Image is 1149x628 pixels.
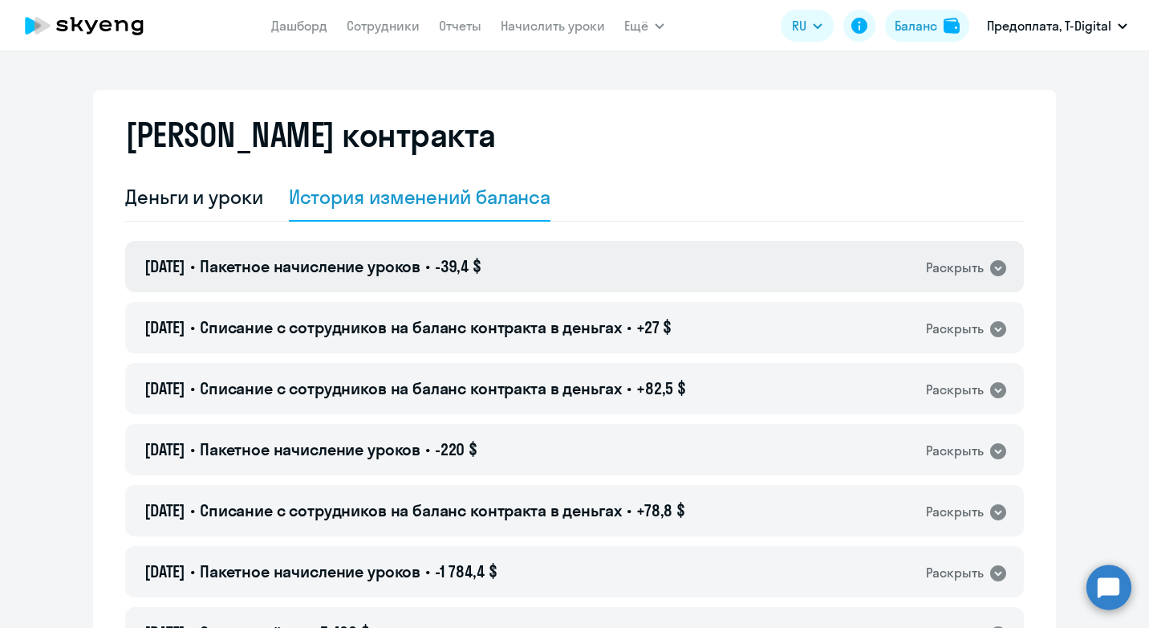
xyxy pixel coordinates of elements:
div: Деньги и уроки [125,184,263,210]
span: [DATE] [144,439,185,459]
button: Предоплата, T-Digital [979,6,1135,45]
div: Раскрыть [926,380,984,400]
span: Списание с сотрудников на баланс контракта в деньгах [200,500,622,520]
span: Списание с сотрудников на баланс контракта в деньгах [200,317,622,337]
div: Раскрыть [926,258,984,278]
div: Раскрыть [926,502,984,522]
button: Ещё [624,10,664,42]
span: • [627,500,631,520]
span: • [627,317,631,337]
span: -39,4 $ [435,256,481,276]
p: Предоплата, T-Digital [987,16,1111,35]
a: Отчеты [439,18,481,34]
span: -1 784,4 $ [435,561,497,581]
span: Пакетное начисление уроков [200,256,420,276]
span: Списание с сотрудников на баланс контракта в деньгах [200,378,622,398]
h2: [PERSON_NAME] контракта [125,116,496,154]
span: • [425,256,430,276]
span: [DATE] [144,378,185,398]
span: Пакетное начисление уроков [200,439,420,459]
span: • [190,439,195,459]
img: balance [944,18,960,34]
span: +78,8 $ [636,500,685,520]
span: • [190,317,195,337]
a: Дашборд [271,18,327,34]
span: • [190,378,195,398]
button: RU [781,10,834,42]
span: [DATE] [144,317,185,337]
span: Ещё [624,16,648,35]
span: [DATE] [144,256,185,276]
span: Пакетное начисление уроков [200,561,420,581]
span: +82,5 $ [636,378,686,398]
a: Сотрудники [347,18,420,34]
span: • [425,561,430,581]
span: • [190,256,195,276]
span: • [425,439,430,459]
span: +27 $ [636,317,672,337]
span: • [190,500,195,520]
div: Раскрыть [926,319,984,339]
div: Раскрыть [926,441,984,461]
div: Раскрыть [926,563,984,583]
span: -220 $ [435,439,477,459]
a: Начислить уроки [501,18,605,34]
span: • [190,561,195,581]
span: [DATE] [144,500,185,520]
div: Баланс [895,16,937,35]
button: Балансbalance [885,10,969,42]
span: • [627,378,631,398]
span: RU [792,16,806,35]
span: [DATE] [144,561,185,581]
div: История изменений баланса [289,184,551,210]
